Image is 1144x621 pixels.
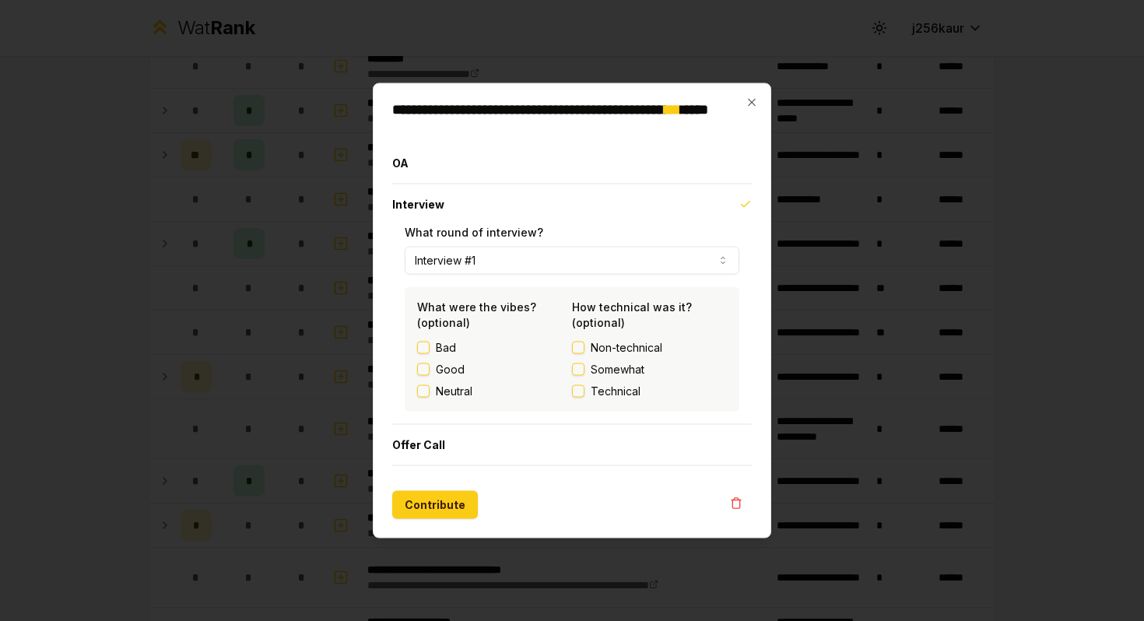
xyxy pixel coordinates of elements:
label: Bad [436,340,456,356]
button: Non-technical [572,342,584,354]
button: Contribute [392,491,478,519]
label: What were the vibes? (optional) [417,300,536,329]
span: Technical [591,384,640,399]
button: OA [392,143,752,184]
div: Interview [392,225,752,424]
label: What round of interview? [405,226,543,239]
label: How technical was it? (optional) [572,300,692,329]
label: Neutral [436,384,472,399]
button: Interview [392,184,752,225]
button: Offer Call [392,425,752,465]
label: Good [436,362,465,377]
button: Somewhat [572,363,584,376]
span: Somewhat [591,362,644,377]
button: Technical [572,385,584,398]
span: Non-technical [591,340,662,356]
